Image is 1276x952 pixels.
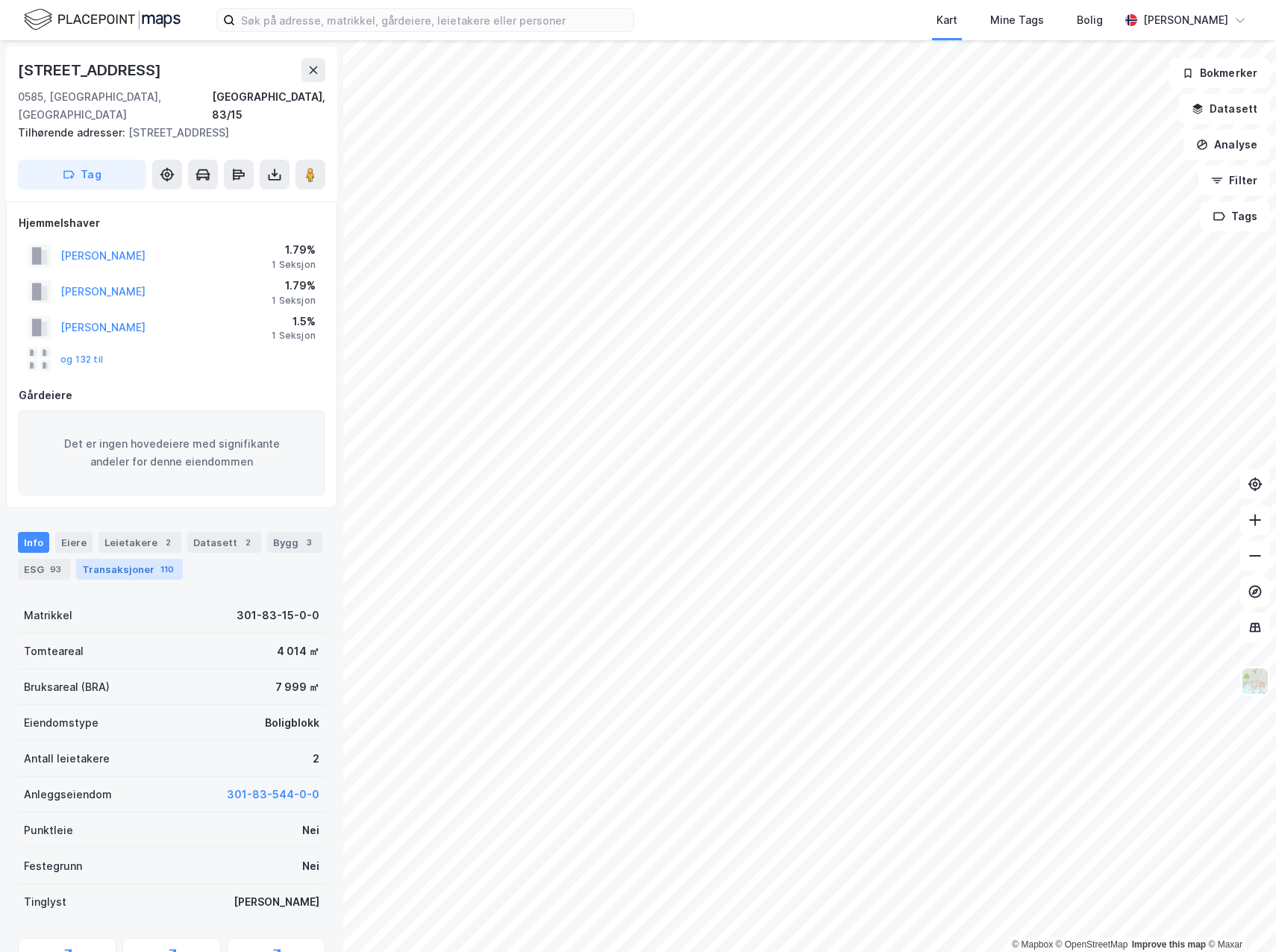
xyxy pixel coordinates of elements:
div: [GEOGRAPHIC_DATA], 83/15 [212,88,325,124]
button: Datasett [1179,94,1270,124]
div: 2 [160,535,175,550]
div: Boligblokk [265,714,319,732]
button: Tags [1201,201,1270,231]
div: Kontrollprogram for chat [1201,880,1276,952]
div: Datasett [187,532,261,553]
div: Nei [302,857,319,875]
div: [STREET_ADDRESS] [18,58,164,82]
button: Tag [18,160,146,190]
div: Mine Tags [990,11,1044,29]
div: 1.79% [272,241,316,259]
div: 1 Seksjon [272,259,316,271]
div: Eiere [55,532,93,553]
div: 1.79% [272,277,316,295]
div: Leietakere [98,532,181,553]
div: Antall leietakere [24,750,110,768]
div: Det er ingen hovedeiere med signifikante andeler for denne eiendommen [19,410,325,495]
div: [STREET_ADDRESS] [18,124,313,142]
div: Info [18,532,49,553]
div: Nei [302,821,319,839]
div: Tinglyst [24,893,66,911]
div: Transaksjoner [76,559,183,580]
div: [PERSON_NAME] [234,893,319,911]
button: Analyse [1183,130,1270,160]
div: Eiendomstype [24,714,98,732]
span: Tilhørende adresser: [18,126,128,139]
div: 4 014 ㎡ [277,642,319,660]
div: [PERSON_NAME] [1143,11,1228,29]
iframe: Chat Widget [1201,880,1276,952]
div: Bygg [267,532,322,553]
a: Mapbox [1012,939,1053,950]
div: 1.5% [272,313,316,331]
div: Tomteareal [24,642,84,660]
div: 1 Seksjon [272,295,316,307]
div: Bolig [1077,11,1103,29]
div: 110 [157,562,177,577]
div: 2 [240,535,255,550]
div: Anleggseiendom [24,786,112,804]
a: Improve this map [1132,939,1206,950]
div: 0585, [GEOGRAPHIC_DATA], [GEOGRAPHIC_DATA] [18,88,212,124]
button: Bokmerker [1169,58,1270,88]
div: Gårdeiere [19,386,325,404]
img: Z [1241,667,1269,695]
div: Festegrunn [24,857,82,875]
img: logo.f888ab2527a4732fd821a326f86c7f29.svg [24,7,181,33]
div: Kart [936,11,957,29]
button: 301-83-544-0-0 [227,786,319,804]
div: Bruksareal (BRA) [24,678,110,696]
input: Søk på adresse, matrikkel, gårdeiere, leietakere eller personer [235,9,634,31]
div: 3 [301,535,316,550]
div: 2 [313,750,319,768]
div: Punktleie [24,821,73,839]
div: ESG [18,559,70,580]
div: Hjemmelshaver [19,214,325,232]
div: 301-83-15-0-0 [237,607,319,624]
div: 7 999 ㎡ [275,678,319,696]
div: Matrikkel [24,607,72,624]
a: OpenStreetMap [1056,939,1128,950]
div: 1 Seksjon [272,330,316,342]
div: 93 [47,562,64,577]
button: Filter [1198,166,1270,195]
